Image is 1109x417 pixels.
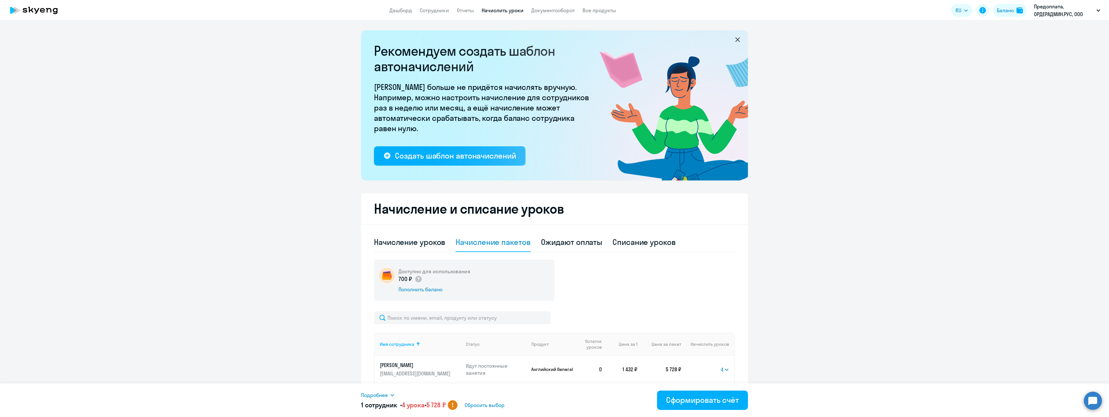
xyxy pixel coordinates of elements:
[465,401,505,409] span: Сбросить выбор
[466,341,480,347] div: Статус
[380,341,461,347] div: Имя сотрудника
[398,286,470,293] div: Пополнить баланс
[374,43,593,74] h2: Рекомендуем создать шаблон автоначислений
[420,7,449,14] a: Сотрудники
[531,7,575,14] a: Документооборот
[608,356,637,383] td: 1 432 ₽
[361,401,446,410] h5: 1 сотрудник • •
[583,7,616,14] a: Все продукты
[379,268,395,283] img: wallet-circle.png
[993,4,1027,17] button: Балансbalance
[681,333,734,356] th: Начислить уроков
[1034,3,1094,18] p: Предоплата, ОРДЕРАДМИН.РУС, ООО
[398,275,422,283] p: 700 ₽
[997,6,1014,14] div: Баланс
[427,401,446,409] span: 5 728 ₽
[398,268,470,275] h5: Доступно для использования
[531,341,549,347] div: Продукт
[395,150,516,161] div: Создать шаблон автоначислений
[374,201,735,217] h2: Начисление и списание уроков
[374,146,525,166] button: Создать шаблон автоначислений
[580,338,608,350] div: Остаток уроков
[637,333,681,356] th: Цена за пакет
[541,237,603,247] div: Ожидают оплаты
[951,4,972,17] button: RU
[531,341,575,347] div: Продукт
[580,338,602,350] span: Остаток уроков
[456,237,530,247] div: Начисление пакетов
[482,7,524,14] a: Начислить уроки
[608,333,637,356] th: Цена за 1
[389,7,412,14] a: Дашборд
[613,237,676,247] div: Списание уроков
[374,311,551,324] input: Поиск по имени, email, продукту или статусу
[657,391,748,410] button: Сформировать счёт
[380,370,452,377] p: [EMAIL_ADDRESS][DOMAIN_NAME]
[1031,3,1104,18] button: Предоплата, ОРДЕРАДМИН.РУС, ООО
[466,362,526,376] p: Идут постоянные занятия
[1016,7,1023,14] img: balance
[361,391,388,399] span: Подробнее
[575,356,608,383] td: 0
[457,7,474,14] a: Отчеты
[531,366,575,372] p: Английский General
[402,401,425,409] span: 4 урока
[380,362,452,369] p: [PERSON_NAME]
[380,362,461,377] a: [PERSON_NAME][EMAIL_ADDRESS][DOMAIN_NAME]
[956,6,961,14] span: RU
[637,356,681,383] td: 5 728 ₽
[374,82,593,133] p: [PERSON_NAME] больше не придётся начислять вручную. Например, можно настроить начисление для сотр...
[666,395,739,405] div: Сформировать счёт
[380,341,414,347] div: Имя сотрудника
[374,237,445,247] div: Начисление уроков
[466,341,526,347] div: Статус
